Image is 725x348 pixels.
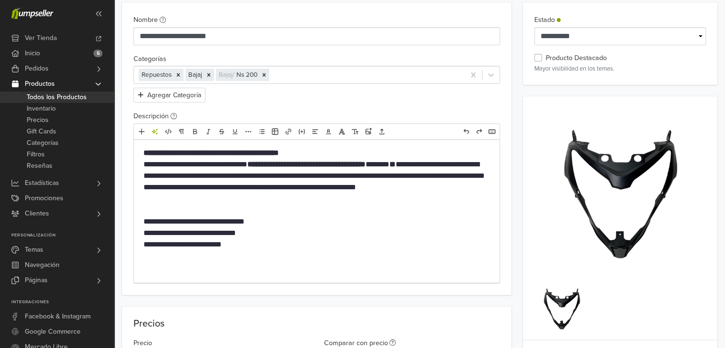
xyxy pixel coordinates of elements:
[93,50,102,57] span: 5
[27,137,59,149] span: Categorías
[25,191,63,206] span: Promociones
[135,125,148,138] a: Añadir
[27,114,49,126] span: Precios
[309,125,321,138] a: Alineación
[189,125,201,138] a: Negrita
[296,125,308,138] a: Incrustar
[25,309,91,324] span: Facebook & Instagram
[133,88,205,102] button: Agregar Categoría
[376,125,388,138] a: Subir archivos
[25,257,60,273] span: Navegación
[25,76,55,92] span: Productos
[460,125,472,138] a: Deshacer
[133,111,177,122] label: Descripción
[534,108,706,279] img: Dise_C3_B1o_20sin_20t_C3_ADtulo_20_2843_29.jpg
[486,125,498,138] a: Atajos
[142,71,172,79] span: Repuestos
[204,69,214,81] div: Remove [object Object]
[27,149,45,160] span: Filtros
[25,242,43,257] span: Temas
[173,69,184,81] div: Remove [object Object]
[362,125,375,138] a: Subir imágenes
[349,125,361,138] a: Tamaño de fuente
[336,125,348,138] a: Fuente
[11,233,114,238] p: Personalización
[133,15,166,25] label: Nombre
[25,175,59,191] span: Estadísticas
[255,125,268,138] a: Lista
[473,125,485,138] a: Rehacer
[25,273,48,288] span: Páginas
[215,125,228,138] a: Eliminado
[27,103,56,114] span: Inventario
[27,126,56,137] span: Gift Cards
[25,324,81,339] span: Google Commerce
[25,61,49,76] span: Pedidos
[11,299,114,305] p: Integraciones
[546,53,607,63] label: Producto Destacado
[534,64,706,73] p: Mayor visibilidad en los temas.
[133,318,500,329] p: Precios
[175,125,188,138] a: Formato
[202,125,214,138] a: Cursiva
[133,54,166,64] label: Categorías
[242,125,255,138] a: Más formato
[27,160,52,172] span: Reseñas
[25,46,40,61] span: Inicio
[282,125,295,138] a: Enlace
[188,71,202,79] span: Bajaj
[25,31,57,46] span: Ver Tienda
[229,125,241,138] a: Subrayado
[534,15,561,25] label: Estado
[534,281,589,336] img: 140
[162,125,174,138] a: HTML
[149,125,161,138] a: Herramientas de IA
[259,69,269,81] div: Remove [object Object]
[219,71,236,79] span: Bajaj /
[322,125,335,138] a: Color del texto
[27,92,87,103] span: Todos los Productos
[269,125,281,138] a: Tabla
[25,206,49,221] span: Clientes
[236,71,257,79] span: Ns 200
